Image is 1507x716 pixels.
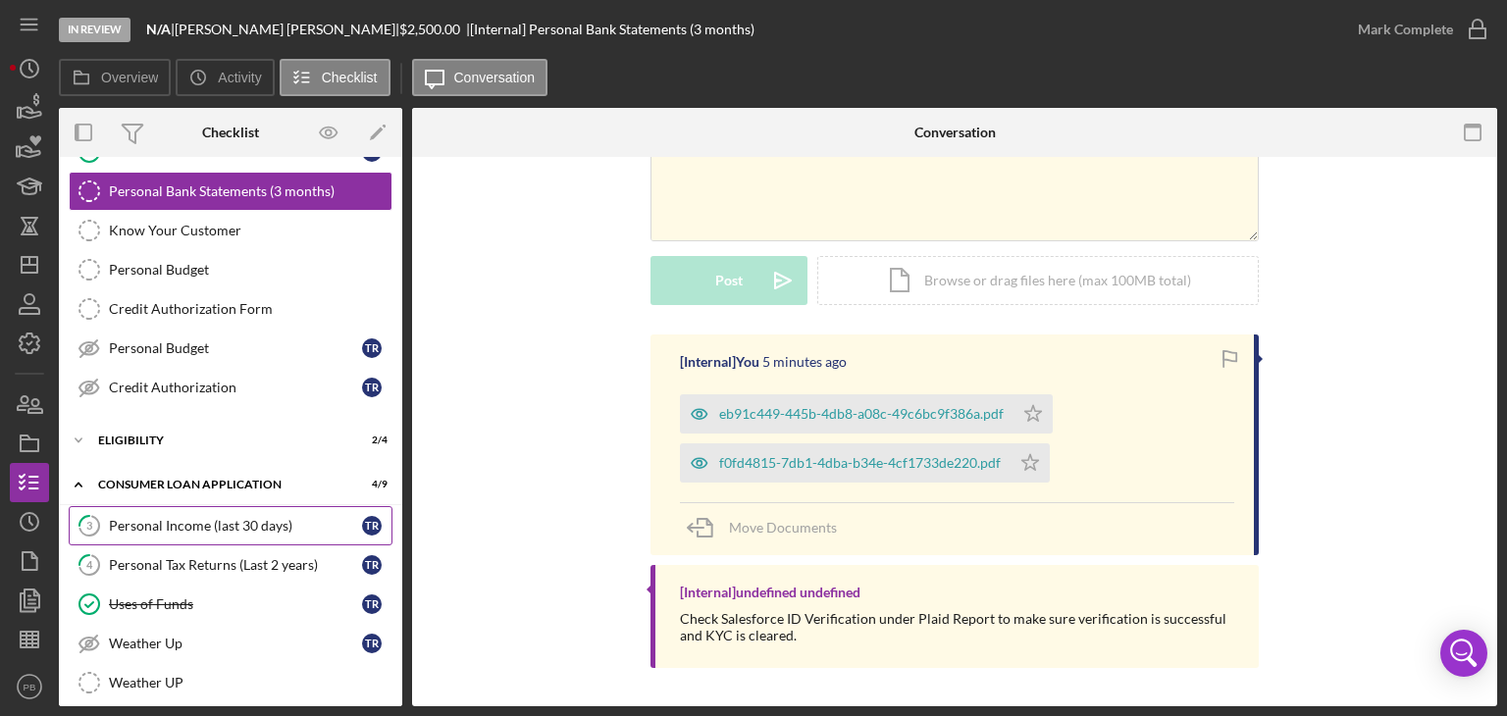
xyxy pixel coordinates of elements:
[680,610,1239,643] p: Check Salesforce ID Verification under Plaid Report to make sure verification is successful and K...
[362,516,382,536] div: t r
[69,368,392,407] a: Credit Authorizationtr
[98,435,338,446] div: Eligibility
[98,479,338,490] div: Consumer Loan Application
[109,340,362,356] div: Personal Budget
[362,338,382,358] div: t r
[109,675,391,690] div: Weather UP
[715,256,743,305] div: Post
[69,624,392,663] a: Weather Uptr
[719,406,1004,422] div: eb91c449-445b-4db8-a08c-49c6bc9f386a.pdf
[362,378,382,397] div: t r
[218,70,261,85] label: Activity
[680,503,857,552] button: Move Documents
[86,558,93,571] tspan: 4
[109,596,362,612] div: Uses of Funds
[650,256,807,305] button: Post
[69,172,392,211] a: Personal Bank Statements (3 months)
[69,506,392,545] a: 3Personal Income (last 30 days)tr
[466,22,754,37] div: | [Internal] Personal Bank Statements (3 months)
[69,545,392,585] a: 4Personal Tax Returns (Last 2 years)tr
[914,125,996,140] div: Conversation
[69,211,392,250] a: Know Your Customer
[680,443,1050,483] button: f0fd4815-7db1-4dba-b34e-4cf1733de220.pdf
[69,289,392,329] a: Credit Authorization Form
[362,555,382,575] div: t r
[1338,10,1497,49] button: Mark Complete
[175,22,399,37] div: [PERSON_NAME] [PERSON_NAME] |
[322,70,378,85] label: Checklist
[109,518,362,534] div: Personal Income (last 30 days)
[729,519,837,536] span: Move Documents
[69,329,392,368] a: Personal Budgettr
[454,70,536,85] label: Conversation
[101,70,158,85] label: Overview
[399,22,466,37] div: $2,500.00
[352,479,388,490] div: 4 / 9
[109,636,362,651] div: Weather Up
[69,585,392,624] a: Uses of Fundstr
[680,354,759,370] div: [Internal] You
[69,663,392,702] a: Weather UP
[762,354,847,370] time: 2025-08-13 15:34
[109,223,391,238] div: Know Your Customer
[412,59,548,96] button: Conversation
[69,250,392,289] a: Personal Budget
[1358,10,1453,49] div: Mark Complete
[280,59,390,96] button: Checklist
[719,455,1001,471] div: f0fd4815-7db1-4dba-b34e-4cf1733de220.pdf
[109,301,391,317] div: Credit Authorization Form
[109,262,391,278] div: Personal Budget
[362,634,382,653] div: t r
[362,594,382,614] div: t r
[176,59,274,96] button: Activity
[109,557,362,573] div: Personal Tax Returns (Last 2 years)
[1440,630,1487,677] div: Open Intercom Messenger
[202,125,259,140] div: Checklist
[59,18,130,42] div: In Review
[146,21,171,37] b: N/A
[680,585,860,600] div: [Internal] undefined undefined
[24,682,36,692] text: PB
[109,380,362,395] div: Credit Authorization
[109,183,391,199] div: Personal Bank Statements (3 months)
[59,59,171,96] button: Overview
[10,667,49,706] button: PB
[680,394,1053,434] button: eb91c449-445b-4db8-a08c-49c6bc9f386a.pdf
[146,22,175,37] div: |
[352,435,388,446] div: 2 / 4
[86,519,92,532] tspan: 3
